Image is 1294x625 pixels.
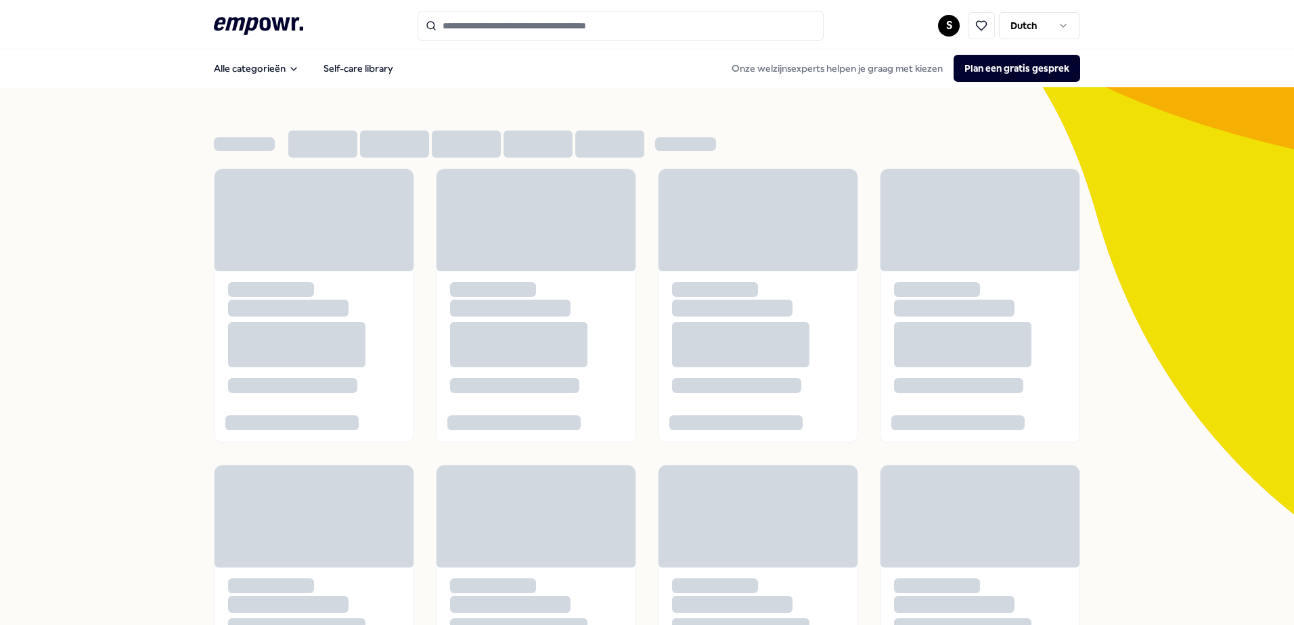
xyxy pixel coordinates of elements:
[954,55,1080,82] button: Plan een gratis gesprek
[938,15,960,37] button: S
[203,55,404,82] nav: Main
[418,11,824,41] input: Search for products, categories or subcategories
[313,55,404,82] a: Self-care library
[721,55,1080,82] div: Onze welzijnsexperts helpen je graag met kiezen
[203,55,310,82] button: Alle categorieën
